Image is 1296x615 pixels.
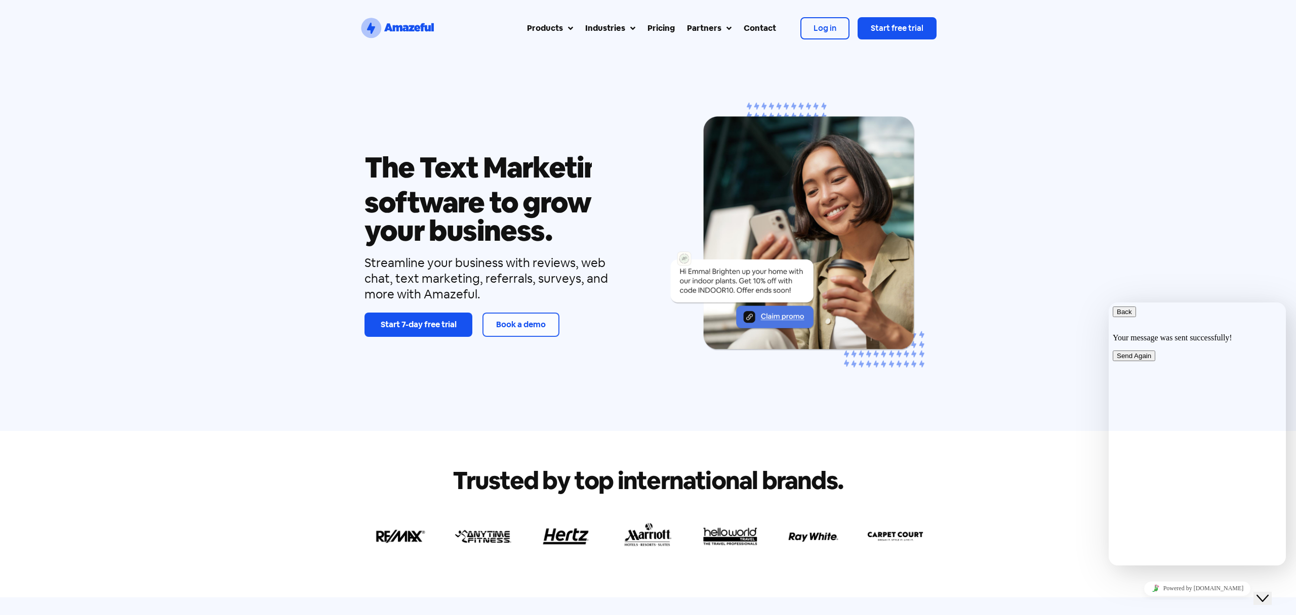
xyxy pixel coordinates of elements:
a: SVG link [359,16,435,40]
h1: software to grow your business. [364,188,634,245]
div: Carousel | Horizontal scrolling: Arrow Left & Right [662,94,931,393]
span: Log in [814,23,836,33]
span: The [364,150,415,184]
div: Pricing [647,22,675,34]
span: Start 7-day free trial [381,319,457,330]
div: Products [527,22,563,34]
a: Contact [738,16,782,40]
span: Text Marketing [419,150,618,184]
iframe: chat widget [1253,575,1286,605]
span: Start free trial [871,23,923,33]
a: Book a demo [482,313,559,337]
a: Start free trial [858,17,937,39]
h2: Trusted by top international brands. [364,468,931,493]
div: Industries [585,22,625,34]
a: Partners [681,16,738,40]
span: Book a demo [496,319,546,330]
a: Pricing [641,16,681,40]
div: Streamline your business with reviews, web chat, text marketing, referrals, surveys, and more wit... [364,255,634,302]
a: Start 7-day free trial [364,313,472,337]
div: Partners [687,22,721,34]
iframe: chat widget [1109,577,1286,600]
div: Contact [744,22,776,34]
a: Industries [579,16,641,40]
a: Products [521,16,579,40]
iframe: chat widget [1109,302,1286,565]
a: Log in [800,17,849,39]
